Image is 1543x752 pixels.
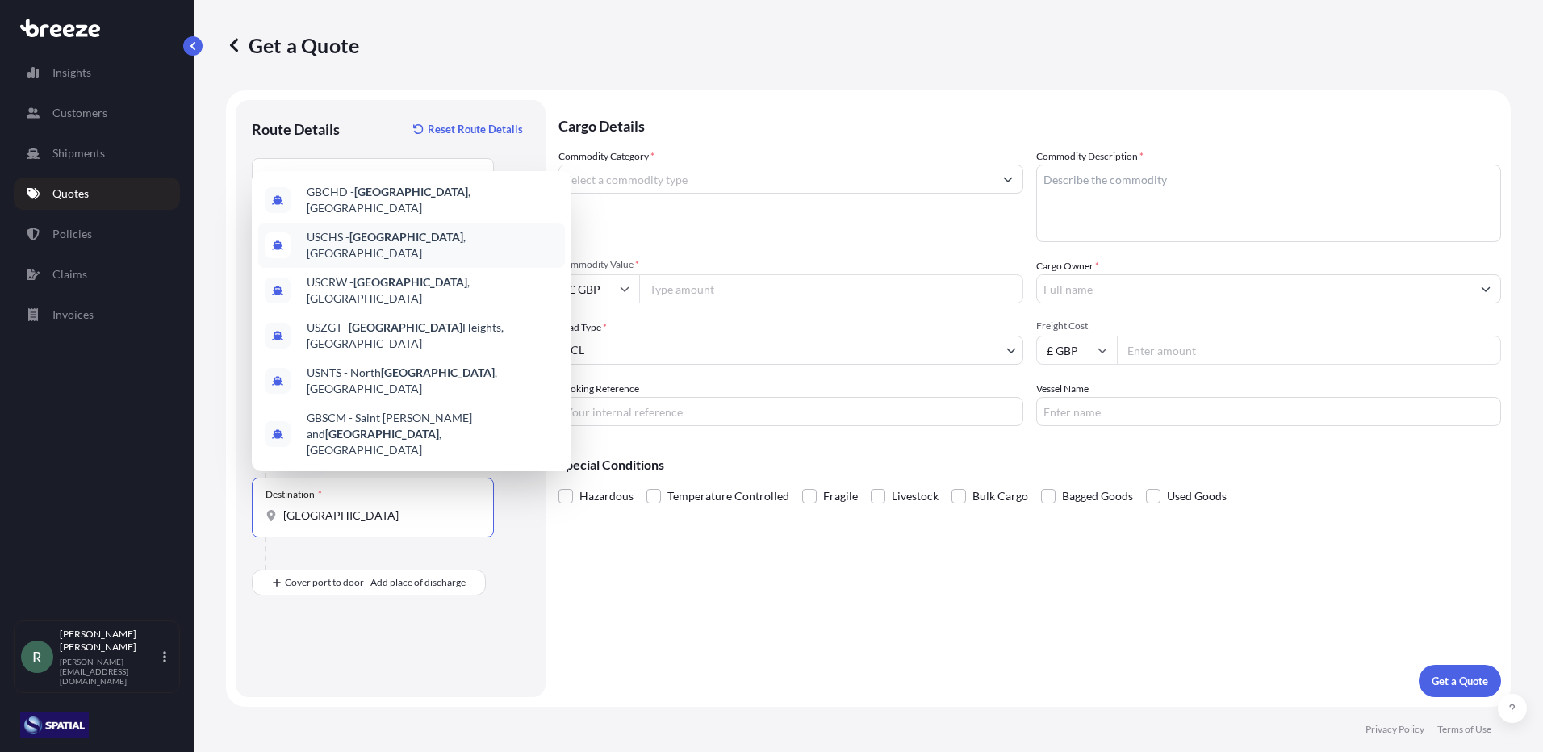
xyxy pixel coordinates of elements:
[52,105,107,121] p: Customers
[349,320,462,334] b: [GEOGRAPHIC_DATA]
[558,458,1501,471] p: Special Conditions
[558,100,1501,148] p: Cargo Details
[639,274,1023,303] input: Type amount
[823,484,858,508] span: Fragile
[972,484,1028,508] span: Bulk Cargo
[52,307,94,323] p: Invoices
[1471,274,1500,303] button: Show suggestions
[307,184,558,216] span: GBCHD - , [GEOGRAPHIC_DATA]
[266,169,332,182] div: Place of loading
[307,410,558,458] span: GBSCM - Saint [PERSON_NAME] and , [GEOGRAPHIC_DATA]
[1036,397,1501,426] input: Enter name
[307,365,558,397] span: USNTS - North , [GEOGRAPHIC_DATA]
[1117,336,1501,365] input: Enter amount
[349,230,463,244] b: [GEOGRAPHIC_DATA]
[1062,484,1133,508] span: Bagged Goods
[354,185,468,198] b: [GEOGRAPHIC_DATA]
[1036,258,1099,274] label: Cargo Owner
[307,229,558,261] span: USCHS - , [GEOGRAPHIC_DATA]
[1037,274,1471,303] input: Full name
[558,148,654,165] label: Commodity Category
[52,226,92,242] p: Policies
[558,320,607,336] span: Load Type
[1167,484,1227,508] span: Used Goods
[252,171,571,471] div: Show suggestions
[252,119,340,139] p: Route Details
[558,258,1023,271] span: Commodity Value
[20,712,89,738] img: organization-logo
[1365,723,1424,736] p: Privacy Policy
[52,145,105,161] p: Shipments
[226,32,359,58] p: Get a Quote
[307,274,558,307] span: USCRW - , [GEOGRAPHIC_DATA]
[52,266,87,282] p: Claims
[52,186,89,202] p: Quotes
[1437,723,1491,736] p: Terms of Use
[1036,381,1089,397] label: Vessel Name
[325,427,439,441] b: [GEOGRAPHIC_DATA]
[558,381,639,397] label: Booking Reference
[566,342,584,358] span: LCL
[60,657,160,686] p: [PERSON_NAME][EMAIL_ADDRESS][DOMAIN_NAME]
[667,484,789,508] span: Temperature Controlled
[285,574,466,591] span: Cover port to door - Add place of discharge
[283,508,474,524] input: Destination
[1036,148,1144,165] label: Commodity Description
[1036,320,1501,332] span: Freight Cost
[266,488,322,501] div: Destination
[892,484,939,508] span: Livestock
[428,121,523,137] p: Reset Route Details
[993,165,1022,194] button: Show suggestions
[307,320,558,352] span: USZGT - Heights, [GEOGRAPHIC_DATA]
[579,484,634,508] span: Hazardous
[1432,673,1488,689] p: Get a Quote
[60,628,160,654] p: [PERSON_NAME] [PERSON_NAME]
[381,366,495,379] b: [GEOGRAPHIC_DATA]
[353,275,467,289] b: [GEOGRAPHIC_DATA]
[52,65,91,81] p: Insights
[559,165,993,194] input: Select a commodity type
[32,649,42,665] span: R
[558,397,1023,426] input: Your internal reference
